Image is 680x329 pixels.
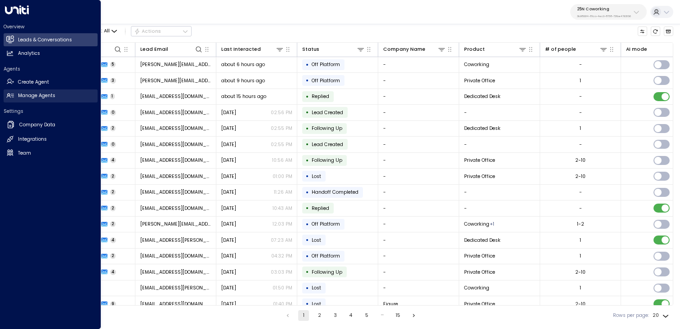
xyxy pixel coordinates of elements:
[306,123,309,134] div: •
[377,310,388,321] div: …
[575,269,586,276] div: 2-10
[221,237,236,244] span: Aug 20, 2025
[464,45,485,53] div: Product
[4,118,98,132] a: Company Data
[579,189,582,196] div: -
[306,170,309,182] div: •
[464,45,527,53] div: Product
[464,157,495,164] span: Private Office
[18,50,40,57] h2: Analytics
[312,189,358,196] span: Handoff Completed
[110,93,115,99] span: 1
[393,310,403,321] button: Go to page 15
[110,189,116,195] span: 2
[221,77,265,84] span: about 9 hours ago
[271,253,292,259] p: 04:32 PM
[273,301,292,307] p: 01:40 PM
[140,301,211,307] span: rayan.habbab@gmail.com
[306,187,309,198] div: •
[580,125,581,132] div: 1
[312,157,342,164] span: Following Up
[140,253,211,259] span: ggdb9@yahoo.com
[312,205,329,212] span: Replied
[19,121,55,129] h2: Company Data
[580,237,581,244] div: 1
[378,105,459,120] td: -
[221,45,261,53] div: Last Interacted
[464,125,501,132] span: Dedicated Desk
[464,253,495,259] span: Private Office
[140,269,211,276] span: calebsprice23@gmail.com
[314,310,325,321] button: Go to page 2
[378,185,459,200] td: -
[221,45,284,53] div: Last Interacted
[306,155,309,166] div: •
[378,73,459,89] td: -
[378,57,459,73] td: -
[579,93,582,100] div: -
[110,62,116,67] span: 5
[4,108,98,115] h2: Settings
[378,89,459,105] td: -
[464,77,495,84] span: Private Office
[378,200,459,216] td: -
[110,205,116,211] span: 2
[306,266,309,278] div: •
[221,285,236,291] span: Aug 19, 2025
[459,137,540,152] td: -
[110,142,116,147] span: 0
[131,26,192,37] div: Button group with a nested menu
[221,157,236,164] span: Aug 22, 2025
[140,141,211,148] span: jacobtzwiezen@outlook.com
[312,301,321,307] span: Lost
[221,205,236,212] span: Aug 21, 2025
[110,269,116,275] span: 4
[664,27,674,36] button: Archived Leads
[110,221,116,227] span: 2
[271,125,292,132] p: 02:55 PM
[271,269,292,276] p: 03:03 PM
[459,200,540,216] td: -
[464,269,495,276] span: Private Office
[140,173,211,180] span: kev.ignacio95@gmail.com
[464,93,501,100] span: Dedicated Desk
[306,59,309,71] div: •
[4,89,98,102] a: Manage Agents
[306,282,309,294] div: •
[312,285,321,291] span: Lost
[575,157,586,164] div: 2-10
[459,105,540,120] td: -
[312,253,340,259] span: Off Platform
[579,61,582,68] div: -
[221,109,236,116] span: Aug 22, 2025
[653,310,671,321] div: 20
[140,237,211,244] span: markg.martinez@gmail.com
[378,280,459,296] td: -
[272,157,292,164] p: 10:56 AM
[221,93,266,100] span: about 15 hours ago
[575,301,586,307] div: 2-10
[4,33,98,46] a: Leads & Conversations
[312,237,321,244] span: Lost
[140,77,211,84] span: jonathan@lokationre.com
[580,253,581,259] div: 1
[306,234,309,246] div: •
[18,36,72,44] h2: Leads & Conversations
[545,45,608,53] div: # of people
[577,221,584,227] div: 1-2
[140,45,203,53] div: Lead Email
[378,169,459,184] td: -
[221,269,236,276] span: Aug 19, 2025
[378,217,459,232] td: -
[378,121,459,137] td: -
[570,4,647,20] button: 25N Coworking3b9800f4-81ca-4ec0-8758-72fbe4763f36
[221,189,236,196] span: Aug 21, 2025
[638,27,648,36] button: Customize
[383,45,425,53] div: Company Name
[312,141,343,148] span: Lead Created
[306,91,309,102] div: •
[271,141,292,148] p: 02:55 PM
[221,173,236,180] span: Aug 21, 2025
[282,310,420,321] nav: pagination navigation
[312,61,340,68] span: Off Platform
